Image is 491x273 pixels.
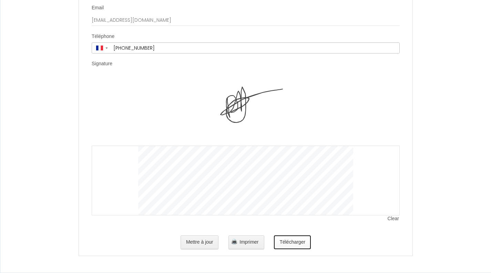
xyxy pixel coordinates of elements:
[92,60,112,67] label: Signature
[92,33,114,40] label: Téléphone
[105,47,109,49] span: ▼
[232,239,237,244] img: printer.png
[111,43,399,53] input: +33 6 12 34 56 78
[388,215,400,222] span: Clear
[181,235,219,249] button: Mettre à jour
[92,4,104,11] label: Email
[239,239,258,245] span: Imprimer
[274,235,311,249] button: Télécharger
[228,235,264,249] button: Imprimer
[138,77,353,146] img: signature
